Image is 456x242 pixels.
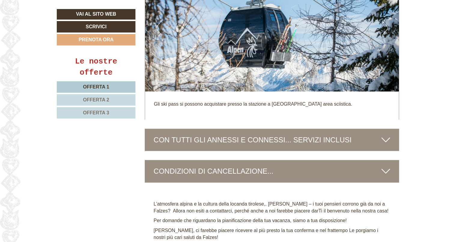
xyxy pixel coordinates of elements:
[145,129,400,151] div: CON TUTTI GLI ANNESSI E CONNESSI... SERVIZI INCLUSI
[83,97,109,102] span: Offerta 2
[156,20,162,36] button: Previous
[57,9,135,20] a: Vai al sito web
[154,101,390,108] p: Gli ski pass si possono acquistare presso la stazione a [GEOGRAPHIC_DATA] area sciistica.
[83,110,109,115] span: Offerta 3
[57,34,135,45] a: Prenota ora
[57,56,135,78] div: Le nostre offerte
[154,201,391,215] p: L’atmosfera alpina e la cultura della locanda tirolese,. [PERSON_NAME] – i tuoi pensieri corrono ...
[154,217,391,224] p: Per domande che riguardano la pianificazione della tua vacanza, siamo a tua disposizione!
[145,160,400,182] div: CONDIZIONI DI CANCELLAZIONE...
[382,20,388,36] button: Next
[83,84,109,89] span: Offerta 1
[154,227,391,241] p: [PERSON_NAME], ci farebbe piacere ricevere al più presto la tua conferma e nel frattempo Le porgi...
[57,21,135,33] a: Scrivici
